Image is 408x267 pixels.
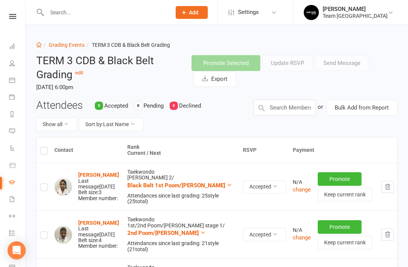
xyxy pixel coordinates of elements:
[45,7,166,18] input: Search...
[179,102,201,109] span: Declined
[124,137,240,163] th: Rank Current / Next
[127,193,236,205] div: Attendances since last grading: 25 style ( 25 total)
[49,42,85,48] a: Grading Events
[318,236,372,249] button: Keep current rank
[104,102,128,109] span: Accepted
[78,226,121,238] div: Last message [DATE]
[51,137,124,163] th: Contact
[238,4,259,21] span: Settings
[79,117,144,131] button: Sort by:Last Name
[293,227,311,233] div: N/A
[144,102,164,109] span: Pending
[293,233,311,242] button: change
[240,137,289,163] th: RSVP
[176,6,208,19] button: Add
[9,39,26,56] a: Dashboard
[8,241,26,259] div: Open Intercom Messenger
[124,163,240,211] td: Taekwondo [PERSON_NAME] 2 /
[36,81,180,94] time: [DATE] 6:00pm
[253,100,316,116] input: Search Members by name
[127,181,232,190] button: Black Belt 1st Poom/[PERSON_NAME]
[95,102,103,110] div: 5
[326,100,397,116] button: Bulk Add from Report
[9,56,26,73] a: People
[193,71,236,87] button: Export
[127,228,206,238] button: 2nd Poom/[PERSON_NAME]
[78,172,121,201] div: Belt size: 3 Member number:
[78,220,121,249] div: Belt size: 4 Member number:
[127,230,199,236] span: 2nd Poom/[PERSON_NAME]
[134,102,142,110] div: 0
[9,106,26,123] a: Reports
[78,178,121,190] div: Last message [DATE]
[127,182,225,189] span: Black Belt 1st Poom/[PERSON_NAME]
[36,100,83,111] h3: Attendees
[36,55,180,81] h2: TERM 3 CDB & Black Belt Grading
[318,188,372,201] button: Keep current rank
[318,172,362,186] button: Promote
[127,241,236,252] div: Attendances since last grading: 21 style ( 21 total)
[243,228,286,241] button: Accepted
[9,73,26,90] a: Calendar
[189,9,198,15] span: Add
[323,12,388,19] div: Team [GEOGRAPHIC_DATA]
[9,157,26,174] a: Product Sales
[9,90,26,106] a: Payments
[75,70,83,76] a: edit
[124,210,240,258] td: Taekwondo 1st/2nd Poom/[PERSON_NAME] stage 1 /
[36,117,77,131] button: Show all
[293,185,311,194] button: change
[289,137,397,163] th: Payment
[304,5,319,20] img: thumb_image1603260965.png
[85,41,170,49] li: TERM 3 CDB & Black Belt Grading
[78,172,119,178] a: [PERSON_NAME]
[78,220,119,226] a: [PERSON_NAME]
[323,6,388,12] div: [PERSON_NAME]
[318,100,323,114] div: or
[318,220,362,234] button: Promote
[293,179,311,185] div: N/A
[243,180,286,194] button: Accepted
[170,102,178,110] div: 0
